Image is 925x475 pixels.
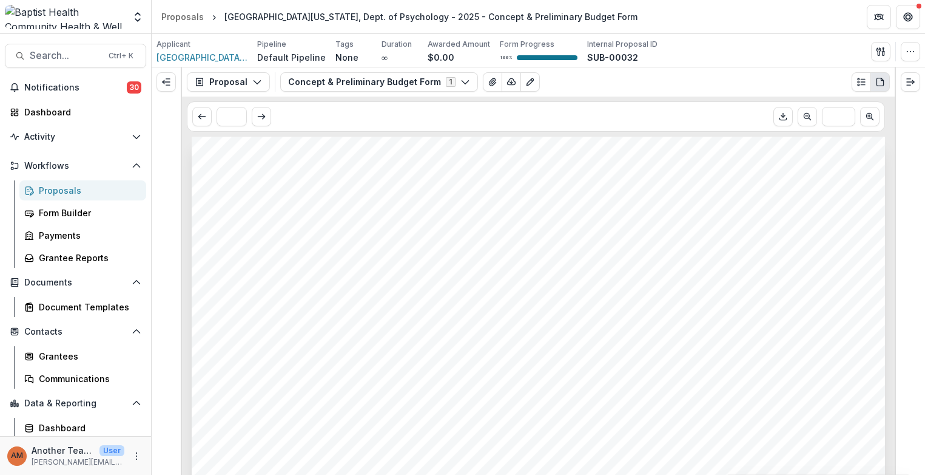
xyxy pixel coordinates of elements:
p: SUB-00032 [587,51,638,64]
span: Nonprofit DBA: [234,431,352,448]
img: Baptist Health Community Health & Well Being logo [5,5,124,29]
div: Dashboard [24,106,136,118]
p: Form Progress [500,39,554,50]
button: Get Help [896,5,920,29]
span: 30 [127,81,141,94]
button: Expand right [901,72,920,92]
div: Another Team member [11,452,23,460]
a: Document Templates [19,297,146,317]
button: Open Documents [5,273,146,292]
div: Document Templates [39,301,136,313]
button: Proposal [187,72,270,92]
span: Preliminary Budget Form [234,392,456,411]
span: Contacts [24,327,127,337]
p: Internal Proposal ID [587,39,658,50]
button: Expand left [156,72,176,92]
p: User [99,445,124,456]
div: Ctrl + K [106,49,136,63]
p: Duration [382,39,412,50]
nav: breadcrumb [156,8,642,26]
button: Notifications30 [5,78,146,97]
div: Dashboard [39,422,136,434]
button: PDF view [870,72,890,92]
a: Proposals [19,180,146,200]
p: Default Pipeline [257,51,326,64]
p: None [335,51,358,64]
a: [GEOGRAPHIC_DATA][US_STATE], Dept. of Health Disparities [156,51,247,64]
p: 100 % [500,53,512,62]
button: Open Contacts [5,322,146,341]
a: Grantees [19,346,146,366]
span: Notifications [24,83,127,93]
span: [DATE] [363,452,408,466]
p: ∞ [382,51,388,64]
button: Download PDF [773,107,793,126]
button: Partners [867,5,891,29]
button: Open Workflows [5,156,146,176]
button: Scroll to next page [252,107,271,126]
button: Scroll to previous page [192,107,212,126]
button: Edit as form [520,72,540,92]
p: $0.00 [428,51,454,64]
a: Payments [19,225,146,245]
p: [PERSON_NAME][EMAIL_ADDRESS][PERSON_NAME][DOMAIN_NAME] [32,457,124,468]
span: Data & Reporting [24,398,127,409]
div: Grantee Reports [39,251,136,264]
p: Another Team member [32,444,95,457]
button: Concept & Preliminary Budget Form1 [280,72,478,92]
button: Search... [5,44,146,68]
span: Submitted Date: [234,450,358,466]
p: Tags [335,39,354,50]
span: [GEOGRAPHIC_DATA][US_STATE], Dept. of Psychology - 2025 - Concept & [234,374,913,392]
button: Open Data & Reporting [5,394,146,413]
button: View Attached Files [483,72,502,92]
div: Form Builder [39,207,136,219]
span: Documents [24,278,127,288]
div: Payments [39,229,136,242]
button: Scroll to next page [860,107,880,126]
button: Plaintext view [852,72,871,92]
a: Dashboard [19,418,146,438]
div: Communications [39,372,136,385]
div: [GEOGRAPHIC_DATA][US_STATE], Dept. of Psychology - 2025 - Concept & Preliminary Budget Form [224,10,637,23]
p: Applicant [156,39,190,50]
p: Pipeline [257,39,286,50]
div: Proposals [39,184,136,197]
div: Grantees [39,350,136,363]
span: UF Department of Health Disparities [357,433,581,447]
span: Search... [30,50,101,61]
div: Proposals [161,10,204,23]
p: Awarded Amount [428,39,490,50]
button: Open entity switcher [129,5,146,29]
button: Scroll to previous page [798,107,817,126]
a: Form Builder [19,203,146,223]
a: Dashboard [5,102,146,122]
button: More [129,449,144,463]
a: Grantee Reports [19,248,146,268]
span: Activity [24,132,127,142]
button: Open Activity [5,127,146,146]
a: Proposals [156,8,209,26]
span: Workflows [24,161,127,171]
a: Communications [19,369,146,389]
